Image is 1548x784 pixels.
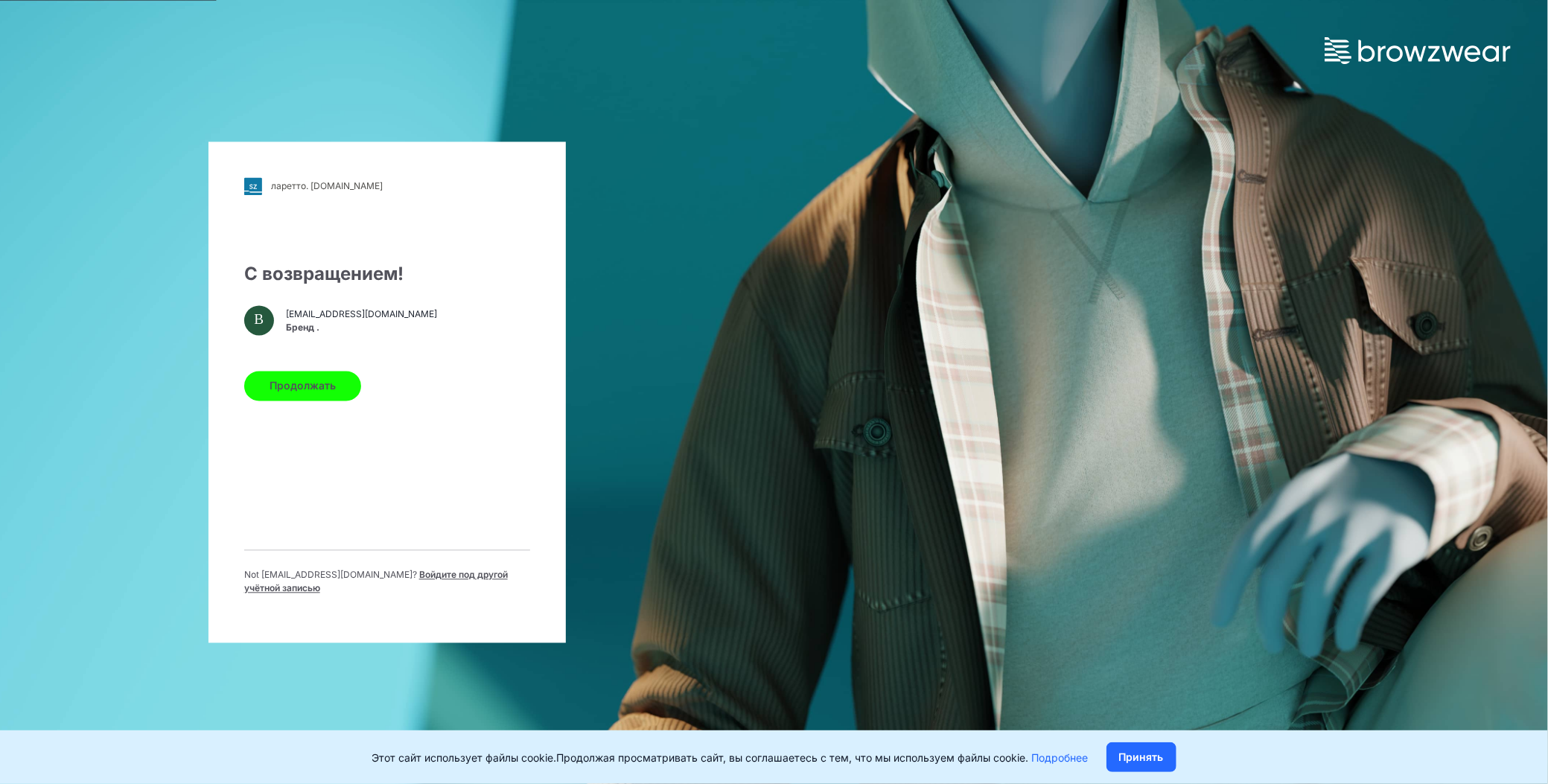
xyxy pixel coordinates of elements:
[286,309,437,320] ya-tr-span: [EMAIL_ADDRESS][DOMAIN_NAME]
[413,569,417,580] ya-tr-span: ?
[286,322,319,334] ya-tr-span: Бренд .
[557,751,1029,764] ya-tr-span: Продолжая просматривать сайт, вы соглашаетесь с тем, что мы используем файлы cookie.
[244,263,404,284] ya-tr-span: С возвращением!
[1106,742,1176,772] button: Принять
[244,569,259,580] ya-tr-span: Not
[244,371,361,401] button: Продолжать
[244,177,262,195] img: svg+xml;base64,PHN2ZyB3aWR0aD0iMjgiIGhlaWdodD0iMjgiIHZpZXdCb3g9IjAgMCAyOCAyOCIgZmlsbD0ibm9uZSIgeG...
[261,569,413,580] ya-tr-span: [EMAIL_ADDRESS][DOMAIN_NAME]
[1325,37,1511,64] img: browzwear-logo.73288ffb.svg
[270,378,336,394] ya-tr-span: Продолжать
[254,310,264,331] ya-tr-span: B
[1032,751,1089,764] a: Подробнее
[1119,749,1164,765] ya-tr-span: Принять
[244,177,530,195] a: ларетто. [DOMAIN_NAME]
[271,181,383,192] ya-tr-span: ларетто. [DOMAIN_NAME]
[372,751,557,764] ya-tr-span: Этот сайт использует файлы cookie.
